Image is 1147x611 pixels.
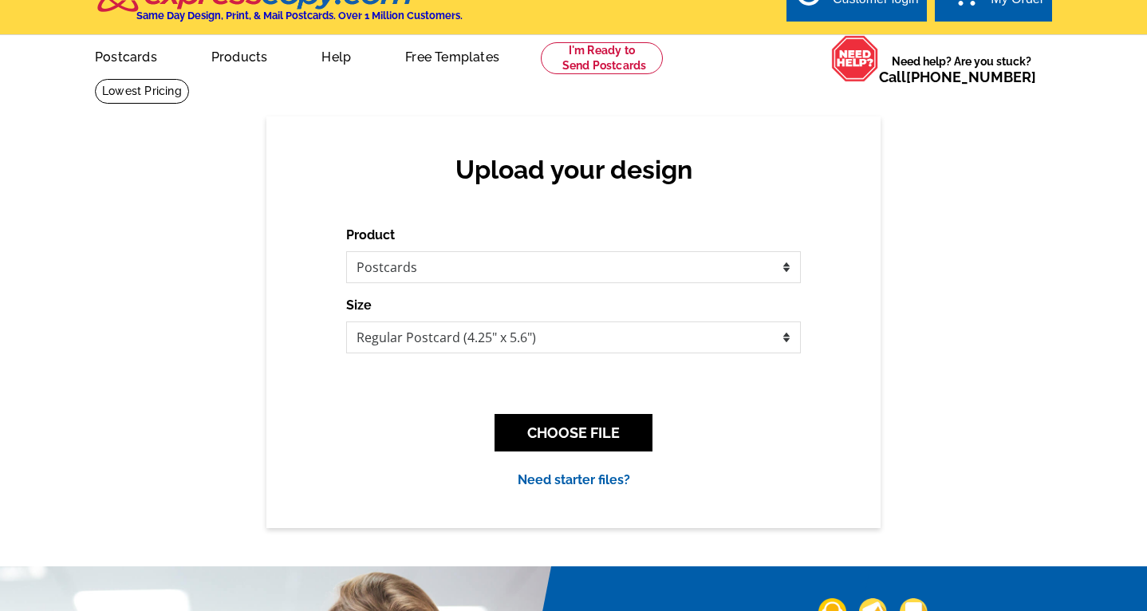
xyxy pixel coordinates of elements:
label: Size [346,296,372,315]
a: [PHONE_NUMBER] [906,69,1036,85]
a: Need starter files? [518,472,630,487]
a: Postcards [69,37,183,74]
h2: Upload your design [362,155,785,185]
span: Need help? Are you stuck? [879,53,1044,85]
a: Products [186,37,294,74]
img: help [831,35,879,82]
a: Free Templates [380,37,525,74]
button: CHOOSE FILE [495,414,652,451]
label: Product [346,226,395,245]
a: Help [296,37,376,74]
h4: Same Day Design, Print, & Mail Postcards. Over 1 Million Customers. [136,10,463,22]
span: Call [879,69,1036,85]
